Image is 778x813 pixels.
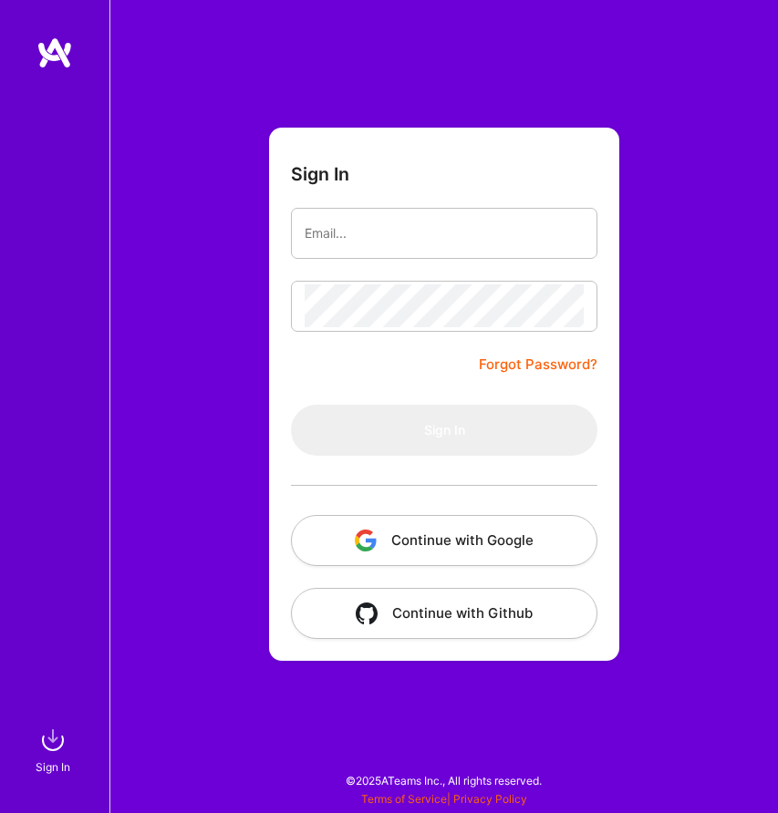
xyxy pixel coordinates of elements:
[453,792,527,806] a: Privacy Policy
[355,530,377,551] img: icon
[35,722,71,758] img: sign in
[291,405,597,456] button: Sign In
[291,515,597,566] button: Continue with Google
[356,602,378,624] img: icon
[36,758,70,777] div: Sign In
[479,354,597,376] a: Forgot Password?
[291,588,597,639] button: Continue with Github
[38,722,71,777] a: sign inSign In
[36,36,73,69] img: logo
[291,164,349,186] h3: Sign In
[361,792,447,806] a: Terms of Service
[305,211,584,255] input: Email...
[109,758,778,804] div: © 2025 ATeams Inc., All rights reserved.
[361,792,527,806] span: |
